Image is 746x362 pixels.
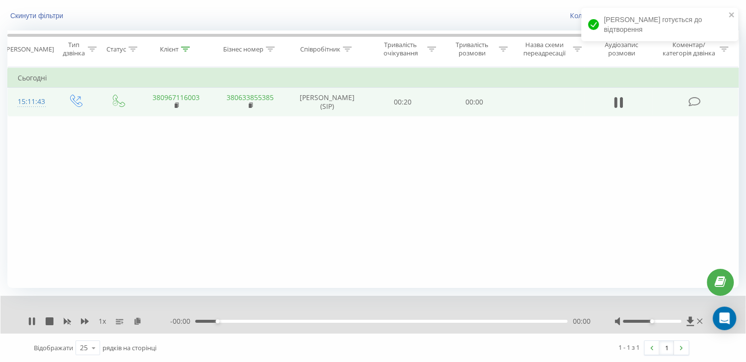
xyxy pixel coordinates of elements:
div: Тривалість розмови [447,41,496,57]
span: Відображати [34,343,73,352]
td: 00:00 [438,88,510,116]
div: Аудіозапис розмови [593,41,650,57]
span: 00:00 [572,316,590,326]
button: close [728,11,735,20]
a: Коли дані можуть відрізнятися вiд інших систем [570,11,739,20]
a: 1 [659,341,674,355]
div: Назва схеми переадресації [519,41,570,57]
div: 15:11:43 [18,92,44,111]
div: Open Intercom Messenger [713,307,736,330]
div: Співробітник [300,45,340,53]
td: 00:20 [367,88,438,116]
a: 380967116003 [153,93,200,102]
div: 25 [80,343,88,353]
div: Accessibility label [216,319,220,323]
div: Коментар/категорія дзвінка [660,41,717,57]
div: Бізнес номер [223,45,263,53]
span: рядків на сторінці [103,343,156,352]
div: 1 - 1 з 1 [618,342,640,352]
td: [PERSON_NAME] (SIP) [287,88,367,116]
div: Клієнт [160,45,179,53]
div: Статус [106,45,126,53]
div: [PERSON_NAME] [4,45,54,53]
div: Тривалість очікування [376,41,425,57]
a: 380633855385 [227,93,274,102]
button: Скинути фільтри [7,11,68,20]
div: Тип дзвінка [62,41,85,57]
span: 1 x [99,316,106,326]
span: - 00:00 [170,316,195,326]
div: [PERSON_NAME] готується до відтворення [581,8,738,41]
td: Сьогодні [8,68,739,88]
div: Accessibility label [650,319,654,323]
